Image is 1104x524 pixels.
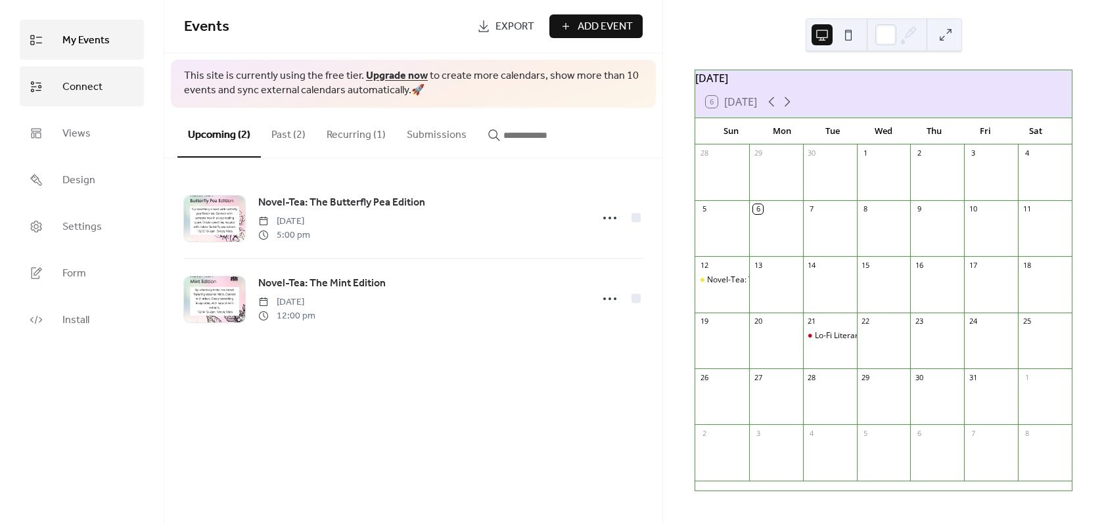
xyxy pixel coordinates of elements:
div: 4 [1022,148,1032,158]
div: [DATE] [695,70,1072,86]
div: 15 [861,260,871,270]
span: Events [184,12,229,41]
div: 4 [807,428,817,438]
div: 9 [914,204,924,214]
span: Form [62,263,86,284]
div: 6 [753,204,763,214]
div: 22 [861,317,871,326]
div: 8 [861,204,871,214]
span: Connect [62,77,103,97]
div: 11 [1022,204,1032,214]
span: Novel-Tea: The Butterfly Pea Edition [258,195,425,211]
div: 25 [1022,317,1032,326]
div: Novel-Tea: The Butterfly Pea Edition [695,274,749,286]
span: Novel-Tea: The Mint Edition [258,276,386,292]
button: Submissions [396,108,477,156]
div: 17 [968,260,978,270]
a: Novel-Tea: The Mint Edition [258,275,386,292]
div: 16 [914,260,924,270]
span: Install [62,310,89,330]
span: This site is currently using the free tier. to create more calendars, show more than 10 events an... [184,69,643,98]
div: 3 [968,148,978,158]
span: Export [495,19,534,35]
a: Export [467,14,544,38]
div: Mon [756,118,807,144]
div: Sun [706,118,756,144]
span: My Events [62,30,110,51]
span: Views [62,123,91,144]
div: 29 [753,148,763,158]
button: Add Event [549,14,643,38]
div: 2 [914,148,924,158]
div: 31 [968,372,978,382]
span: [DATE] [258,215,310,229]
span: Add Event [578,19,633,35]
a: Views [20,113,144,153]
div: 7 [968,428,978,438]
button: Upcoming (2) [177,108,261,158]
div: Wed [858,118,909,144]
div: 29 [861,372,871,382]
div: 1 [1022,372,1032,382]
div: Lo-Fi Literary Lounge Monthly Meet-Up [815,330,957,341]
div: 23 [914,317,924,326]
div: Thu [909,118,959,144]
a: Novel-Tea: The Butterfly Pea Edition [258,194,425,211]
span: Design [62,170,95,190]
a: My Events [20,20,144,60]
div: 5 [699,204,709,214]
div: 6 [914,428,924,438]
div: 12 [699,260,709,270]
a: Connect [20,66,144,106]
div: 30 [807,148,817,158]
a: Upgrade now [366,66,428,86]
div: 8 [1022,428,1032,438]
div: Fri [959,118,1010,144]
a: Form [20,253,144,293]
div: 28 [699,148,709,158]
span: Settings [62,217,102,237]
div: Lo-Fi Literary Lounge Monthly Meet-Up [803,330,857,341]
div: 13 [753,260,763,270]
div: 24 [968,317,978,326]
div: 19 [699,317,709,326]
span: 12:00 pm [258,309,315,323]
div: 21 [807,317,817,326]
button: Past (2) [261,108,316,156]
div: Novel-Tea: The Butterfly Pea Edition [707,274,839,286]
div: 14 [807,260,817,270]
div: 30 [914,372,924,382]
a: Design [20,160,144,200]
div: 27 [753,372,763,382]
div: 26 [699,372,709,382]
a: Install [20,299,144,339]
div: 18 [1022,260,1032,270]
div: Sat [1011,118,1061,144]
div: 7 [807,204,817,214]
div: 5 [861,428,871,438]
div: 1 [861,148,871,158]
span: 5:00 pm [258,229,310,242]
div: 20 [753,317,763,326]
button: Recurring (1) [316,108,396,156]
div: 28 [807,372,817,382]
div: 2 [699,428,709,438]
div: 10 [968,204,978,214]
span: [DATE] [258,295,315,309]
div: 3 [753,428,763,438]
a: Settings [20,206,144,246]
div: Tue [808,118,858,144]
